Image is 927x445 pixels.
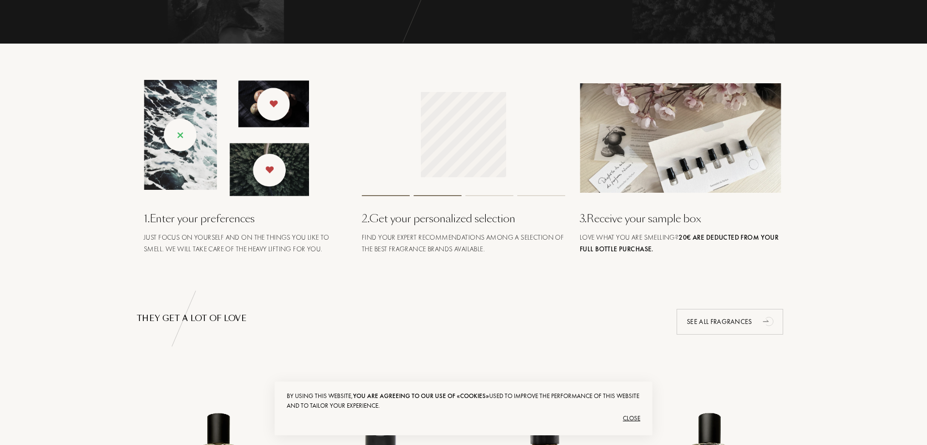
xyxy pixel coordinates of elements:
span: Love what you are smelling? [580,233,778,253]
div: Close [287,411,640,426]
div: See all fragrances [677,309,783,335]
span: you are agreeing to our use of «cookies» [353,392,489,400]
img: box_landing_top.png [580,83,783,193]
div: animation [759,311,779,331]
div: Just focus on yourself and on the things you like to smell. We will take care of the heavy liftin... [144,231,347,255]
div: 3 . Receive your sample box [580,211,783,227]
div: By using this website, used to improve the performance of this website and to tailor your experie... [287,391,640,411]
div: THEY GET A LOT OF LOVE [137,313,790,324]
img: landing_swipe.png [144,80,309,196]
a: See all fragrancesanimation [669,309,790,335]
div: 2 . Get your personalized selection [362,211,565,227]
span: 20€ are deducted from your full bottle purchase. [580,233,778,253]
div: 1 . Enter your preferences [144,211,347,227]
div: Find your expert recommendations among a selection of the best fragrance brands available. [362,231,565,255]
